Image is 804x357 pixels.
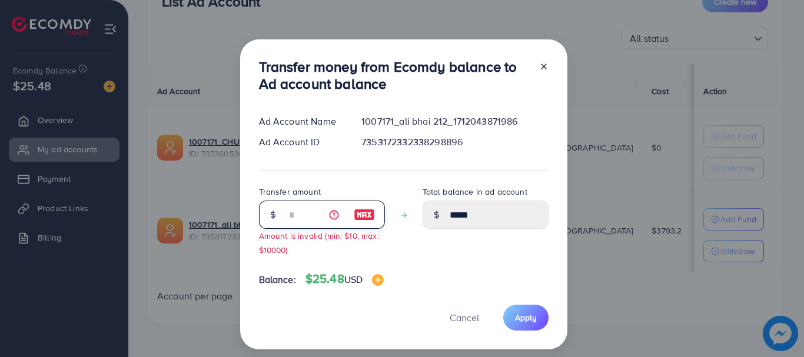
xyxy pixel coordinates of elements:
span: Apply [515,312,537,323]
small: Amount is invalid (min: $10, max: $10000) [259,230,379,255]
span: USD [344,273,363,286]
img: image [354,208,375,222]
h3: Transfer money from Ecomdy balance to Ad account balance [259,58,530,92]
label: Transfer amount [259,186,321,198]
img: image [372,274,384,286]
span: Cancel [450,311,479,324]
h4: $25.48 [305,272,384,286]
div: Ad Account ID [250,135,353,149]
button: Cancel [435,305,494,330]
label: Total balance in ad account [423,186,527,198]
span: Balance: [259,273,296,286]
div: 7353172332338298896 [352,135,557,149]
button: Apply [503,305,549,330]
div: 1007171_ali bhai 212_1712043871986 [352,115,557,128]
div: Ad Account Name [250,115,353,128]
